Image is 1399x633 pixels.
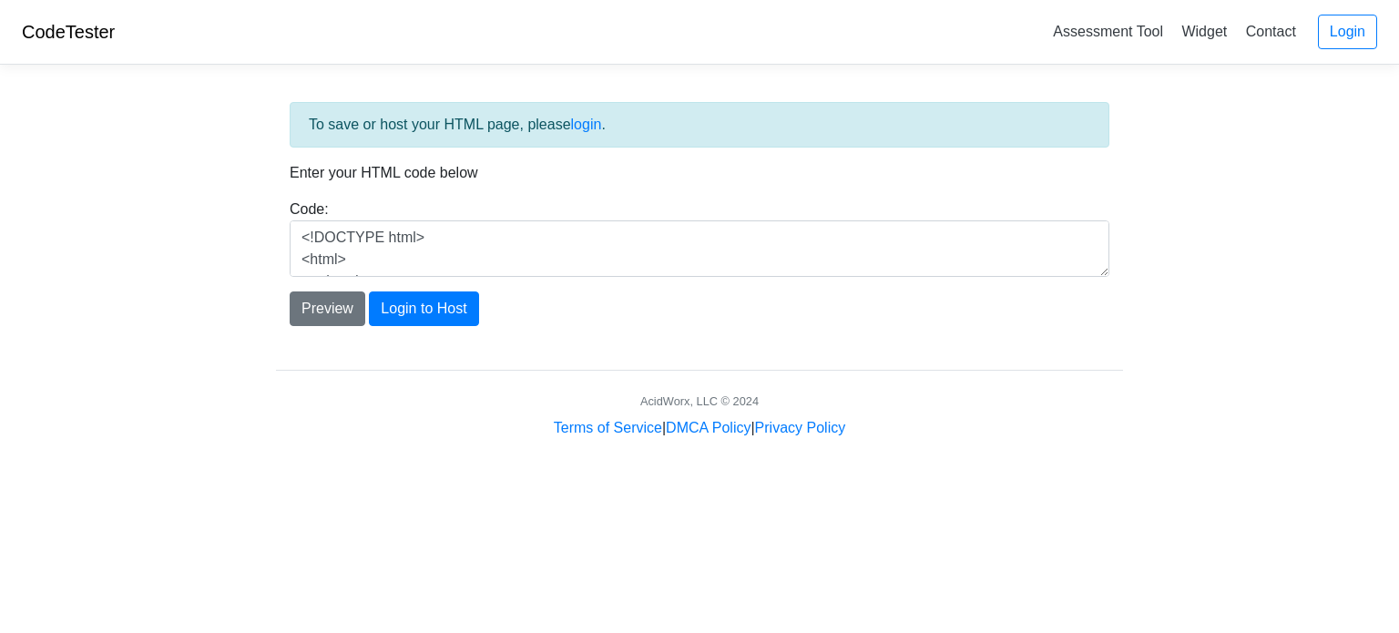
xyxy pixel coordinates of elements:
[755,420,846,435] a: Privacy Policy
[1046,16,1170,46] a: Assessment Tool
[22,22,115,42] a: CodeTester
[640,393,759,410] div: AcidWorx, LLC © 2024
[1174,16,1234,46] a: Widget
[276,199,1123,277] div: Code:
[554,420,662,435] a: Terms of Service
[290,162,1109,184] p: Enter your HTML code below
[290,220,1109,277] textarea: <!DOCTYPE html> <html> <head> <title>Test</title> </head> <body> <h1>Hello, world!</h1> </body> <...
[290,291,365,326] button: Preview
[1239,16,1303,46] a: Contact
[571,117,602,132] a: login
[290,102,1109,148] div: To save or host your HTML page, please .
[1318,15,1377,49] a: Login
[369,291,478,326] button: Login to Host
[666,420,751,435] a: DMCA Policy
[554,417,845,439] div: | |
